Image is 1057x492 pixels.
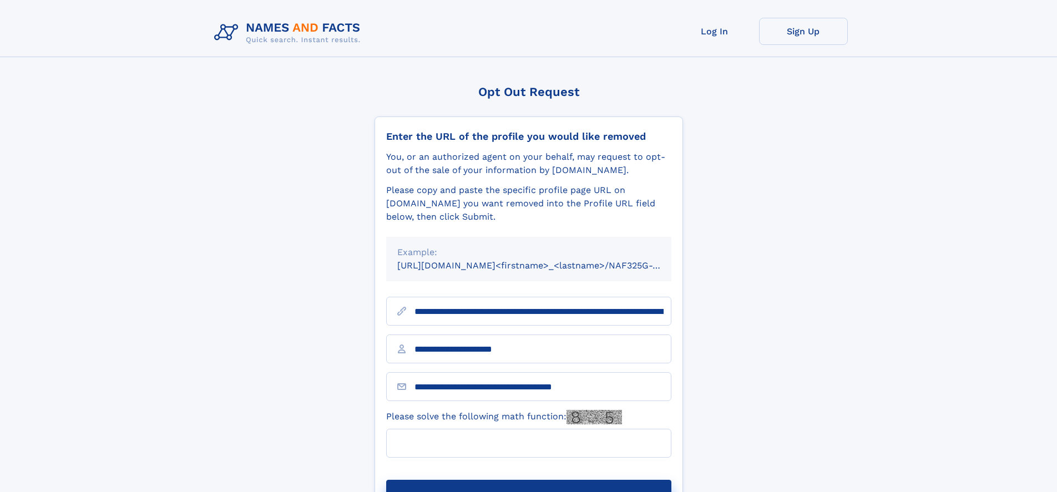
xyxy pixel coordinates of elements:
a: Log In [670,18,759,45]
div: You, or an authorized agent on your behalf, may request to opt-out of the sale of your informatio... [386,150,671,177]
img: Logo Names and Facts [210,18,370,48]
div: Please copy and paste the specific profile page URL on [DOMAIN_NAME] you want removed into the Pr... [386,184,671,224]
label: Please solve the following math function: [386,410,622,424]
div: Example: [397,246,660,259]
a: Sign Up [759,18,848,45]
div: Opt Out Request [375,85,683,99]
div: Enter the URL of the profile you would like removed [386,130,671,143]
small: [URL][DOMAIN_NAME]<firstname>_<lastname>/NAF325G-xxxxxxxx [397,260,692,271]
